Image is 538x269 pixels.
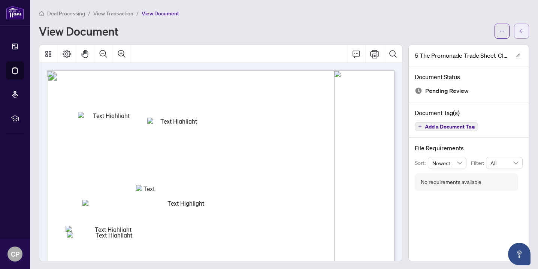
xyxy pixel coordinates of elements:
[415,51,508,60] span: 5 The Promonade-Trade Sheet-Clare to Review.pdf
[421,178,481,186] div: No requirements available
[415,159,428,167] p: Sort:
[415,72,523,81] h4: Document Status
[425,124,475,129] span: Add a Document Tag
[136,9,139,18] li: /
[88,9,90,18] li: /
[39,25,118,37] h1: View Document
[471,159,486,167] p: Filter:
[6,6,24,19] img: logo
[47,10,85,17] span: Deal Processing
[142,10,179,17] span: View Document
[432,157,462,169] span: Newest
[415,108,523,117] h4: Document Tag(s)
[11,249,19,259] span: CP
[499,28,505,34] span: ellipsis
[415,122,478,131] button: Add a Document Tag
[490,157,518,169] span: All
[415,143,523,152] h4: File Requirements
[39,11,44,16] span: home
[425,86,469,96] span: Pending Review
[519,28,524,34] span: arrow-left
[516,53,521,58] span: edit
[418,125,422,129] span: plus
[93,10,133,17] span: View Transaction
[415,87,422,94] img: Document Status
[508,243,531,265] button: Open asap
